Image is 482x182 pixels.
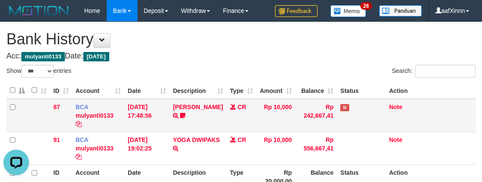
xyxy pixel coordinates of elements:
label: Search: [392,65,476,78]
button: Open LiveChat chat widget [3,3,29,29]
span: 91 [53,136,60,143]
th: : activate to sort column descending [6,82,28,99]
td: Rp 10,000 [257,132,295,165]
span: BCA [76,104,88,110]
img: MOTION_logo.png [6,4,71,17]
td: Rp 10,000 [257,99,295,132]
td: Rp 556,667,41 [295,132,337,165]
a: [PERSON_NAME] [173,104,223,110]
th: ID: activate to sort column ascending [50,82,72,99]
img: Feedback.jpg [275,5,318,17]
span: CR [238,136,246,143]
input: Search: [415,65,476,78]
h4: Acc: Date: [6,52,476,61]
span: [DATE] [83,52,109,61]
th: Description: activate to sort column ascending [169,82,226,99]
img: Button%20Memo.svg [330,5,366,17]
span: Has Note [340,104,349,111]
select: Showentries [21,65,53,78]
td: Rp 242,667,41 [295,99,337,132]
a: mulyanti0133 [76,145,114,152]
th: Account: activate to sort column ascending [72,82,124,99]
td: [DATE] 19:02:25 [124,132,169,165]
span: mulyanti0133 [21,52,65,61]
a: YOGA DWIPAKS [173,136,220,143]
th: Status [337,82,386,99]
th: Amount: activate to sort column ascending [257,82,295,99]
a: Copy mulyanti0133 to clipboard [76,121,82,127]
a: Note [389,136,402,143]
a: mulyanti0133 [76,112,114,119]
span: 87 [53,104,60,110]
a: Note [389,104,402,110]
th: Type: activate to sort column ascending [227,82,257,99]
td: [DATE] 17:48:56 [124,99,169,132]
th: Action [386,82,476,99]
span: CR [238,104,246,110]
span: 26 [360,2,372,10]
a: Copy mulyanti0133 to clipboard [76,153,82,160]
h1: Bank History [6,31,476,48]
th: : activate to sort column ascending [28,82,50,99]
span: BCA [76,136,88,143]
th: Date: activate to sort column ascending [124,82,169,99]
th: Balance: activate to sort column ascending [295,82,337,99]
label: Show entries [6,65,71,78]
img: panduan.png [379,5,422,17]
